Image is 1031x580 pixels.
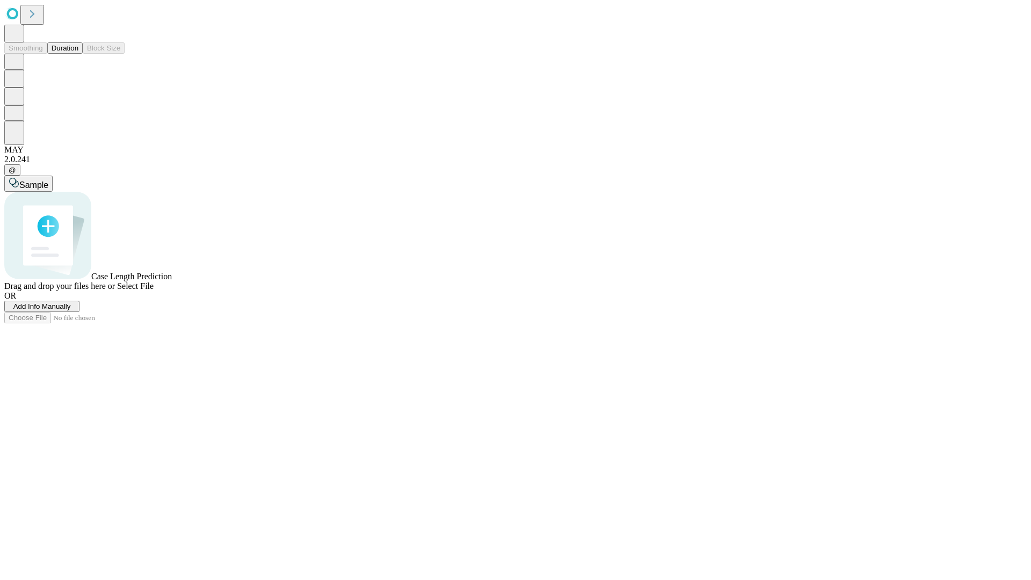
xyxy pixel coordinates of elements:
[4,301,79,312] button: Add Info Manually
[4,164,20,176] button: @
[83,42,125,54] button: Block Size
[4,176,53,192] button: Sample
[4,145,1027,155] div: MAY
[117,281,154,291] span: Select File
[4,281,115,291] span: Drag and drop your files here or
[91,272,172,281] span: Case Length Prediction
[13,302,71,310] span: Add Info Manually
[9,166,16,174] span: @
[4,155,1027,164] div: 2.0.241
[47,42,83,54] button: Duration
[19,180,48,190] span: Sample
[4,42,47,54] button: Smoothing
[4,291,16,300] span: OR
